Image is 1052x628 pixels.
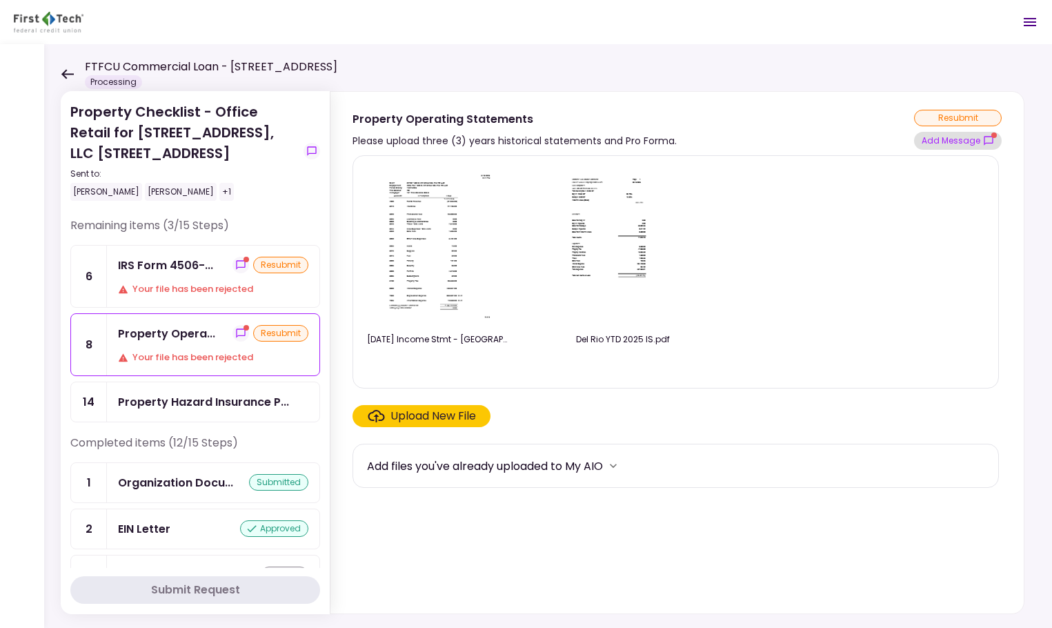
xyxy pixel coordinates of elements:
div: resubmit [253,257,308,273]
div: Remaining items (3/15 Steps) [70,217,320,245]
div: Property Hazard Insurance Policy and Liability Insurance Policy [118,393,289,411]
div: [PERSON_NAME] [145,183,217,201]
span: Click here to upload the required document [353,405,490,427]
a: 2EIN Letterapproved [70,509,320,549]
div: Please upload three (3) years historical statements and Pro Forma. [353,133,677,149]
div: 8 [71,314,107,375]
div: Financial Statement - Borrower [118,567,228,584]
div: +1 [219,183,234,201]
a: 6IRS Form 4506-T Borrowershow-messagesresubmitYour file has been rejected [70,245,320,308]
div: Property Operating StatementsPlease upload three (3) years historical statements and Pro Forma.re... [330,91,1024,614]
button: show-messages [304,143,320,159]
div: submitted [249,474,308,491]
a: 14Property Hazard Insurance Policy and Liability Insurance Policy [70,382,320,422]
div: 6 [71,246,107,307]
a: 8Property Operating Statementsshow-messagesresubmitYour file has been rejected [70,313,320,376]
button: Open menu [1013,6,1046,39]
div: Your file has been rejected [118,351,308,364]
div: IRS Form 4506-T Borrower [118,257,213,274]
div: Sent to: [70,168,298,180]
div: 12-31-24 Income Stmt - Del Rio.pdf [367,333,512,346]
div: Submit Request [151,582,240,598]
div: Property Checklist - Office Retail for [STREET_ADDRESS], LLC [STREET_ADDRESS] [70,101,298,201]
div: 1 [71,463,107,502]
button: more [603,455,624,476]
div: 3 [71,556,107,595]
div: Upload New File [390,408,476,424]
div: [PERSON_NAME] [70,183,142,201]
div: Del Rio YTD 2025 IS.pdf [550,333,695,346]
div: Your file has been rejected [118,282,308,296]
a: 3Financial Statement - Borrowerwaived [70,555,320,596]
img: Partner icon [14,12,83,32]
button: show-messages [914,132,1002,150]
div: Property Operating Statements [118,325,215,342]
div: resubmit [253,325,308,342]
div: 2 [71,509,107,549]
button: show-messages [232,257,249,273]
h1: FTFCU Commercial Loan - [STREET_ADDRESS] [85,59,337,75]
a: 1Organization Documents for Borrowing Entitysubmitted [70,462,320,503]
div: Organization Documents for Borrowing Entity [118,474,233,491]
div: EIN Letter [118,520,170,538]
button: show-messages [232,325,249,342]
div: 14 [71,382,107,422]
div: resubmit [914,110,1002,126]
div: Property Operating Statements [353,110,677,128]
button: Submit Request [70,576,320,604]
div: approved [240,520,308,537]
div: Completed items (12/15 Steps) [70,435,320,462]
div: Processing [85,75,142,89]
div: waived [261,567,308,583]
div: Add files you've already uploaded to My AIO [367,458,603,475]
